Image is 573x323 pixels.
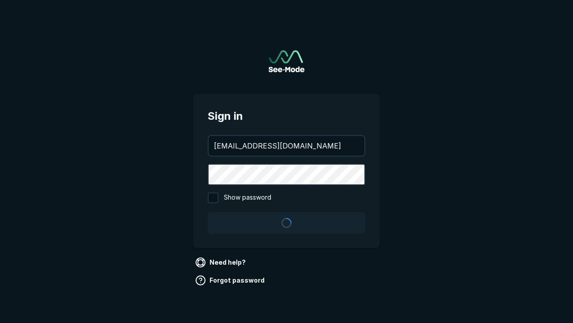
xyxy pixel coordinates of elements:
a: Need help? [193,255,249,270]
img: See-Mode Logo [269,50,304,72]
input: your@email.com [209,136,364,156]
a: Go to sign in [269,50,304,72]
span: Sign in [208,108,365,124]
a: Forgot password [193,273,268,288]
span: Show password [224,192,271,203]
